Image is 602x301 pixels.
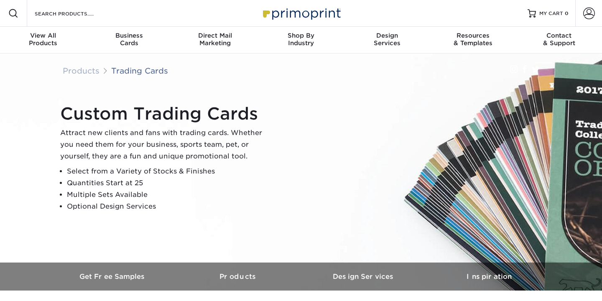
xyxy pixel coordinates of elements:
[86,32,172,39] span: Business
[63,66,99,75] a: Products
[430,32,516,39] span: Resources
[176,263,301,291] a: Products
[111,66,168,75] a: Trading Cards
[176,273,301,281] h3: Products
[86,32,172,47] div: Cards
[516,32,602,39] span: Contact
[426,273,552,281] h3: Inspiration
[344,32,430,39] span: Design
[259,4,343,22] img: Primoprint
[301,273,426,281] h3: Design Services
[516,32,602,47] div: & Support
[67,201,269,212] li: Optional Design Services
[60,127,269,162] p: Attract new clients and fans with trading cards. Whether you need them for your business, sports ...
[426,263,552,291] a: Inspiration
[60,104,269,124] h1: Custom Trading Cards
[172,32,258,39] span: Direct Mail
[67,177,269,189] li: Quantities Start at 25
[516,27,602,54] a: Contact& Support
[301,263,426,291] a: Design Services
[67,189,269,201] li: Multiple Sets Available
[50,263,176,291] a: Get Free Samples
[430,32,516,47] div: & Templates
[258,32,344,39] span: Shop By
[258,32,344,47] div: Industry
[172,32,258,47] div: Marketing
[344,27,430,54] a: DesignServices
[67,166,269,177] li: Select from a Variety of Stocks & Finishes
[172,27,258,54] a: Direct MailMarketing
[344,32,430,47] div: Services
[86,27,172,54] a: BusinessCards
[565,10,569,16] span: 0
[258,27,344,54] a: Shop ByIndustry
[539,10,563,17] span: MY CART
[50,273,176,281] h3: Get Free Samples
[430,27,516,54] a: Resources& Templates
[34,8,115,18] input: SEARCH PRODUCTS.....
